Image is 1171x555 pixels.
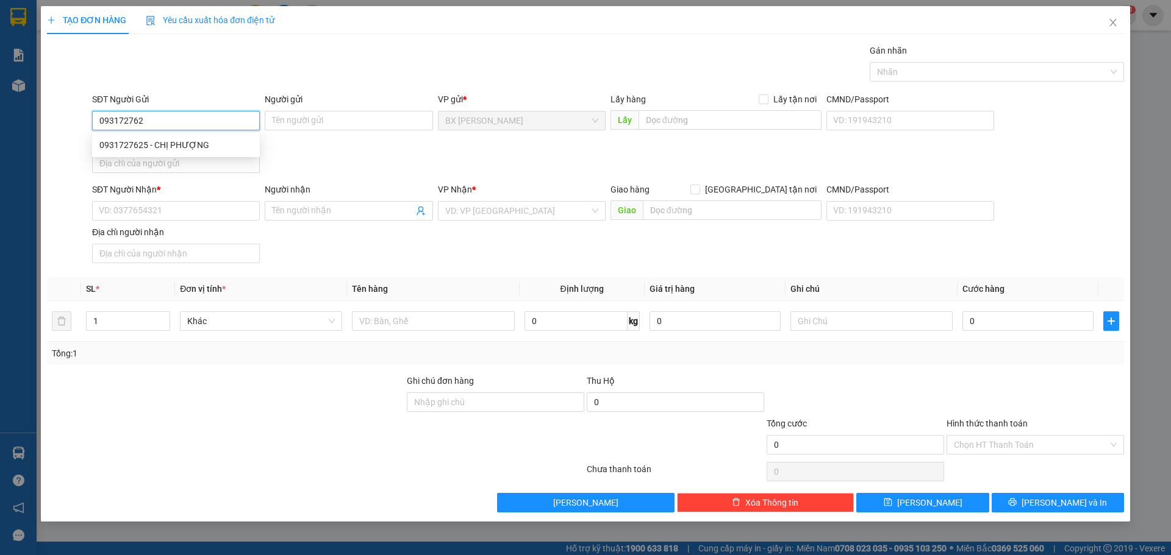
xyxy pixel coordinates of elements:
input: Ghi Chú [790,311,953,331]
div: CMND/Passport [826,183,994,196]
span: close [1108,18,1118,27]
span: [PERSON_NAME] [553,496,618,509]
div: Địa chỉ người nhận [92,225,260,239]
div: Người gửi [265,93,432,106]
span: [GEOGRAPHIC_DATA] tận nơi [700,183,822,196]
span: kg [628,311,640,331]
span: Khác [187,312,335,330]
label: Hình thức thanh toán [947,419,1028,428]
span: Lấy tận nơi [768,93,822,106]
div: 0816200663 [116,52,240,69]
span: BỜ XOÀI [28,71,102,93]
span: Giá trị hàng [650,284,695,294]
span: Đơn vị tính [180,284,226,294]
span: Lấy [611,110,639,130]
span: plus [1104,316,1119,326]
span: user-add [416,206,426,216]
span: [PERSON_NAME] và In [1022,496,1107,509]
div: SĐT Người Nhận [92,183,260,196]
button: plus [1103,311,1119,331]
div: VP gửi [438,93,606,106]
span: [PERSON_NAME] [897,496,962,509]
span: TẠO ĐƠN HÀNG [47,15,126,25]
button: [PERSON_NAME] [497,493,675,512]
div: Chưa thanh toán [585,462,765,484]
span: DĐ: [10,78,28,91]
input: Địa chỉ của người gửi [92,154,260,173]
span: delete [732,498,740,507]
span: Gửi: [10,12,29,24]
span: BX Cao Lãnh [445,111,598,130]
span: Nhận: [116,10,146,23]
span: Giao [611,200,643,220]
span: VP Nhận [438,185,472,194]
div: CMND/Passport [826,93,994,106]
div: CHỊ THỊNH [10,40,108,54]
button: deleteXóa Thông tin [677,493,854,512]
span: printer [1008,498,1017,507]
div: [GEOGRAPHIC_DATA] [116,10,240,38]
span: Tên hàng [352,284,388,294]
span: Tổng cước [767,419,807,428]
div: 0931727625 - CHỊ PHƯỢNG [92,135,260,155]
button: printer[PERSON_NAME] và In [992,493,1124,512]
input: Địa chỉ của người nhận [92,244,260,263]
button: Close [1096,6,1130,40]
span: Xóa Thông tin [745,496,798,509]
span: Cước hàng [962,284,1004,294]
div: Người nhận [265,183,432,196]
div: Tổng: 1 [52,347,452,360]
label: Ghi chú đơn hàng [407,376,474,386]
span: save [884,498,892,507]
button: delete [52,311,71,331]
div: 0377830219 [10,54,108,71]
div: 0931727625 - CHỊ PHƯỢNG [99,138,252,152]
span: Lấy hàng [611,94,646,104]
img: icon [146,16,156,26]
span: plus [47,16,56,24]
input: Ghi chú đơn hàng [407,392,584,412]
span: SL [86,284,96,294]
label: Gán nhãn [870,46,907,55]
span: Thu Hộ [587,376,615,386]
span: Định lượng [560,284,604,294]
div: SĐT Người Gửi [92,93,260,106]
span: Yêu cầu xuất hóa đơn điện tử [146,15,274,25]
input: Dọc đường [639,110,822,130]
span: Giao hàng [611,185,650,194]
input: Dọc đường [643,200,822,220]
div: CHỊ THƯ [116,38,240,52]
th: Ghi chú [786,277,958,301]
input: 0 [650,311,781,331]
input: VD: Bàn, Ghế [352,311,514,331]
button: save[PERSON_NAME] [856,493,989,512]
div: BX [PERSON_NAME] [10,10,108,40]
